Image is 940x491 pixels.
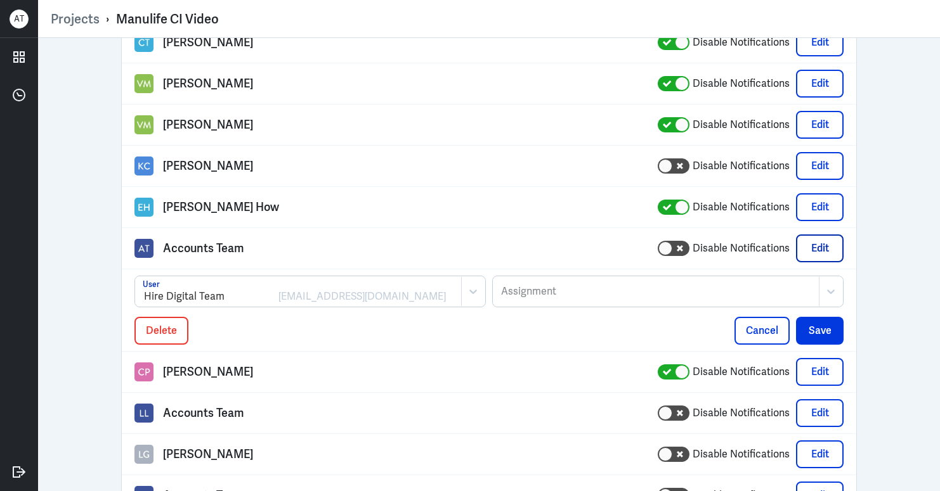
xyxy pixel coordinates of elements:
[163,160,253,172] p: [PERSON_NAME]
[693,241,790,256] label: Disable Notifications
[796,317,844,345] button: Save
[163,243,244,254] p: Accounts Team
[163,201,279,213] p: [PERSON_NAME] How
[796,358,844,386] button: Edit
[693,158,790,174] label: Disable Notifications
[693,76,790,91] label: Disable Notifications
[163,366,253,378] p: [PERSON_NAME]
[100,11,116,27] p: ›
[163,407,244,419] p: Accounts Team
[163,119,253,131] p: [PERSON_NAME]
[796,29,844,56] button: Edit
[796,152,844,180] button: Edit
[134,317,188,345] button: Delete
[693,405,790,421] label: Disable Notifications
[796,399,844,427] button: Edit
[10,10,29,29] div: A T
[116,11,219,27] div: Manulife CI Video
[693,200,790,215] label: Disable Notifications
[163,37,253,48] p: [PERSON_NAME]
[163,78,253,89] p: [PERSON_NAME]
[796,111,844,139] button: Edit
[51,11,100,27] a: Projects
[693,447,790,462] label: Disable Notifications
[693,117,790,132] label: Disable Notifications
[796,234,844,262] button: Edit
[693,35,790,50] label: Disable Notifications
[796,193,844,221] button: Edit
[796,440,844,468] button: Edit
[734,317,790,345] button: Cancel
[163,449,253,460] p: [PERSON_NAME]
[796,70,844,98] button: Edit
[693,364,790,379] label: Disable Notifications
